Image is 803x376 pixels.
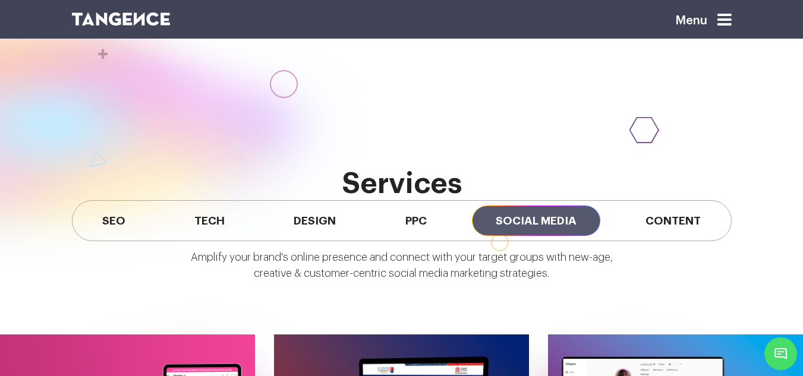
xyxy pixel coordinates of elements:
[171,206,248,236] span: Tech
[622,206,725,236] span: Content
[72,168,732,200] h2: services
[72,12,171,26] img: logo SVG
[270,206,360,236] span: Design
[472,206,600,236] span: Social Media
[382,206,451,236] span: PPC
[78,206,149,236] span: SEO
[764,337,797,370] span: Chat Widget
